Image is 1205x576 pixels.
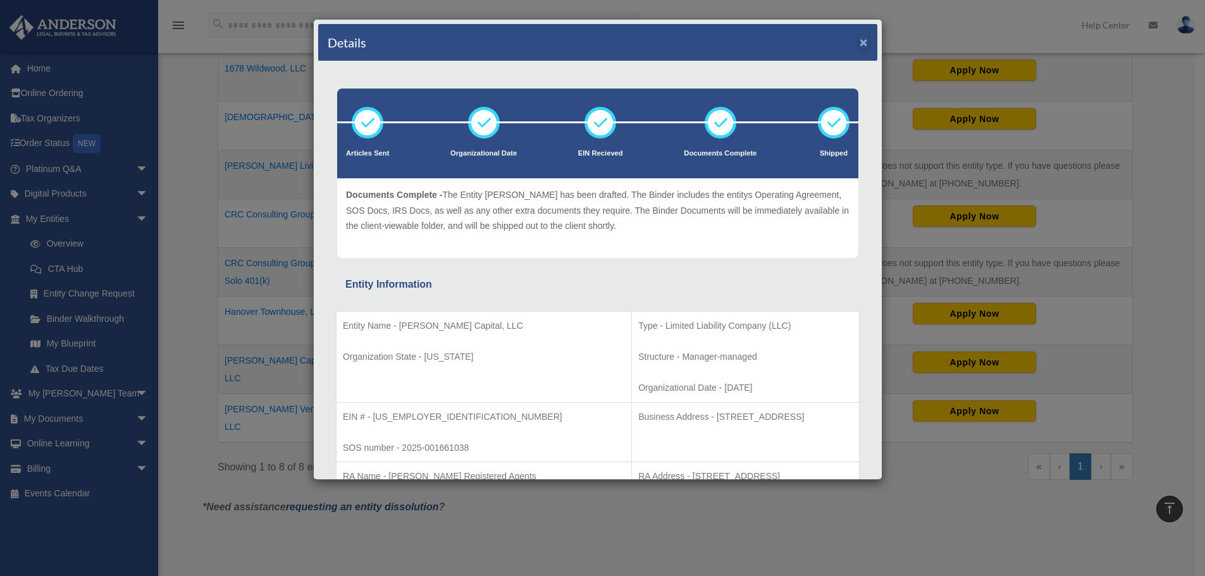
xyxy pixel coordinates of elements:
[343,440,625,456] p: SOS number - 2025-001661038
[346,190,442,200] span: Documents Complete -
[638,318,853,334] p: Type - Limited Liability Company (LLC)
[638,349,853,365] p: Structure - Manager-managed
[343,349,625,365] p: Organization State - [US_STATE]
[638,409,853,425] p: Business Address - [STREET_ADDRESS]
[860,35,868,49] button: ×
[638,469,853,484] p: RA Address - [STREET_ADDRESS]
[578,147,623,160] p: EIN Recieved
[818,147,850,160] p: Shipped
[450,147,517,160] p: Organizational Date
[343,469,625,484] p: RA Name - [PERSON_NAME] Registered Agents
[343,318,625,334] p: Entity Name - [PERSON_NAME] Capital, LLC
[684,147,757,160] p: Documents Complete
[346,147,389,160] p: Articles Sent
[343,409,625,425] p: EIN # - [US_EMPLOYER_IDENTIFICATION_NUMBER]
[346,187,850,234] p: The Entity [PERSON_NAME] has been drafted. The Binder includes the entitys Operating Agreement, S...
[345,276,850,293] div: Entity Information
[638,380,853,396] p: Organizational Date - [DATE]
[328,34,366,51] h4: Details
